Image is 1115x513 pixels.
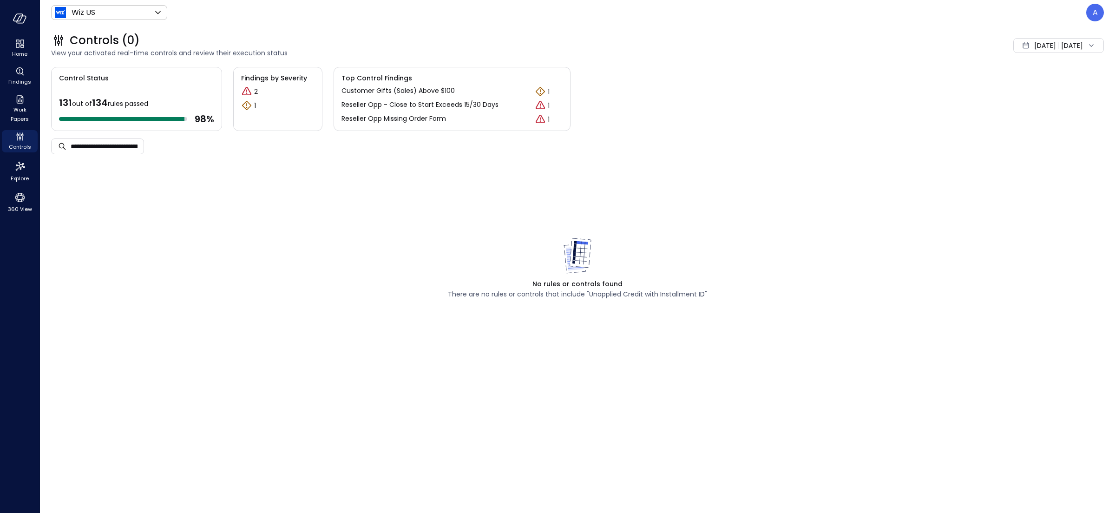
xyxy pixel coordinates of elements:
[241,100,252,111] div: Warning
[535,100,546,111] div: Critical
[72,7,95,18] p: Wiz US
[341,86,455,97] p: Customer Gifts (Sales) Above $100
[535,86,546,97] div: Warning
[241,86,252,97] div: Critical
[11,174,29,183] span: Explore
[2,130,38,152] div: Controls
[9,142,31,151] span: Controls
[532,279,623,289] span: No rules or controls found
[254,87,258,97] p: 2
[72,99,92,108] span: out of
[55,7,66,18] img: Icon
[1086,4,1104,21] div: Avi Brandwain
[195,113,214,125] span: 98 %
[254,101,256,111] p: 1
[1093,7,1098,18] p: A
[2,158,38,184] div: Explore
[108,99,148,108] span: rules passed
[1034,40,1056,51] span: [DATE]
[341,114,446,125] p: Reseller Opp Missing Order Form
[12,49,27,59] span: Home
[2,37,38,59] div: Home
[6,105,34,124] span: Work Papers
[341,73,563,83] span: Top Control Findings
[548,101,550,111] p: 1
[8,77,31,86] span: Findings
[548,87,550,97] p: 1
[535,114,546,125] div: Critical
[448,289,707,299] span: There are no rules or controls that include "Unapplied Credit with Installment ID"
[52,67,109,83] span: Control Status
[341,100,498,111] p: Reseller Opp - Close to Start Exceeds 15/30 Days
[51,48,847,58] span: View your activated real-time controls and review their execution status
[8,204,32,214] span: 360 View
[2,93,38,125] div: Work Papers
[241,73,315,83] span: Findings by Severity
[548,115,550,125] p: 1
[70,33,140,48] span: Controls (0)
[92,96,108,109] span: 134
[2,65,38,87] div: Findings
[2,190,38,215] div: 360 View
[59,96,72,109] span: 131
